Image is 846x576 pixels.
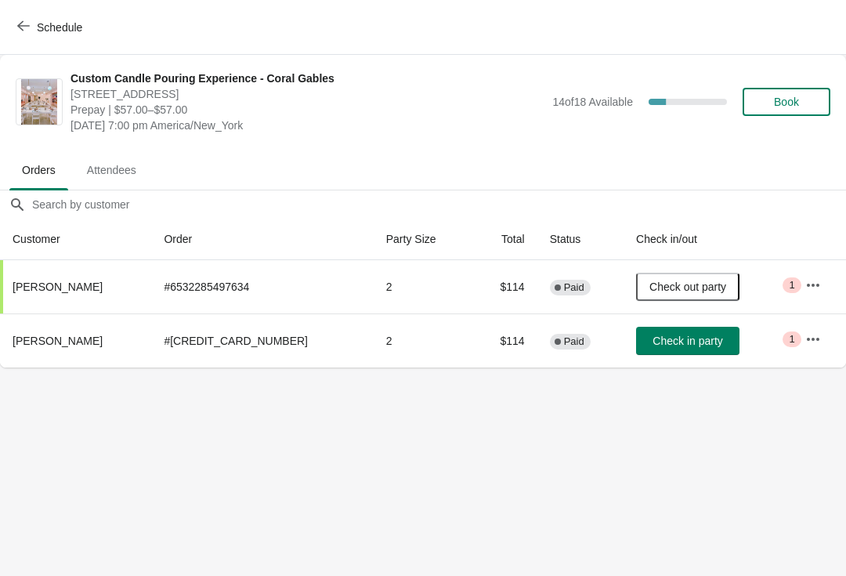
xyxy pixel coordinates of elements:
button: Book [743,88,830,116]
span: Schedule [37,21,82,34]
button: Check out party [636,273,739,301]
td: 2 [374,313,472,368]
th: Total [472,219,537,260]
span: Orders [9,156,68,184]
span: Prepay | $57.00–$57.00 [70,102,544,118]
button: Check in party [636,327,739,355]
button: Schedule [8,13,95,42]
span: [PERSON_NAME] [13,335,103,347]
td: # 6532285497634 [151,260,373,313]
span: 1 [789,333,794,346]
span: Paid [564,281,584,294]
span: Book [774,96,799,108]
td: $114 [472,260,537,313]
td: 2 [374,260,472,313]
td: # [CREDIT_CARD_NUMBER] [151,313,373,368]
td: $114 [472,313,537,368]
span: Paid [564,335,584,348]
span: [DATE] 7:00 pm America/New_York [70,118,544,133]
span: Check out party [649,281,726,293]
th: Check in/out [624,219,793,260]
th: Party Size [374,219,472,260]
span: Custom Candle Pouring Experience - Coral Gables [70,71,544,86]
img: Custom Candle Pouring Experience - Coral Gables [21,79,58,125]
span: 1 [789,279,794,292]
input: Search by customer [31,190,846,219]
span: 14 of 18 Available [552,96,633,108]
span: Check in party [653,335,722,347]
span: [STREET_ADDRESS] [70,86,544,102]
span: [PERSON_NAME] [13,281,103,293]
span: Attendees [74,156,149,184]
th: Status [537,219,624,260]
th: Order [151,219,373,260]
